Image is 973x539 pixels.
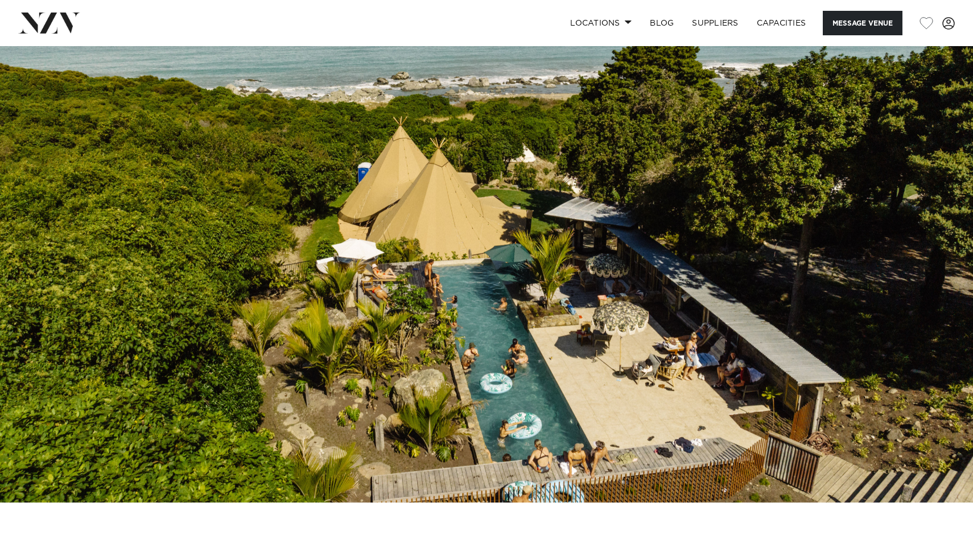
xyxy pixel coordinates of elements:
[683,11,747,35] a: SUPPLIERS
[18,13,80,33] img: nzv-logo.png
[748,11,815,35] a: Capacities
[823,11,902,35] button: Message Venue
[561,11,641,35] a: Locations
[641,11,683,35] a: BLOG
